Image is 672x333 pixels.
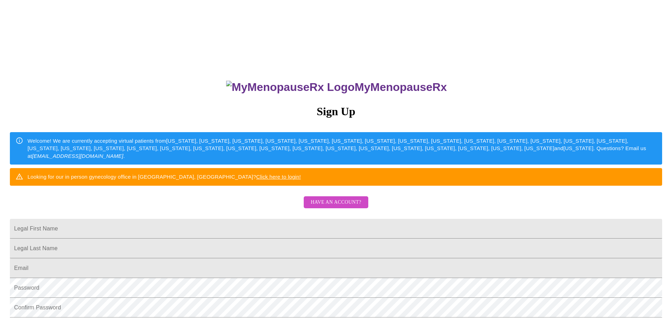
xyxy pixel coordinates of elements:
h3: Sign Up [10,105,662,118]
em: [EMAIL_ADDRESS][DOMAIN_NAME] [32,153,123,159]
a: Have an account? [302,204,370,210]
h3: MyMenopauseRx [11,81,662,94]
span: Have an account? [311,198,361,207]
img: MyMenopauseRx Logo [226,81,355,94]
a: Click here to login! [256,174,301,180]
div: Looking for our in person gynecology office in [GEOGRAPHIC_DATA], [GEOGRAPHIC_DATA]? [28,170,301,183]
button: Have an account? [304,196,368,209]
div: Welcome! We are currently accepting virtual patients from [US_STATE], [US_STATE], [US_STATE], [US... [28,134,656,162]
